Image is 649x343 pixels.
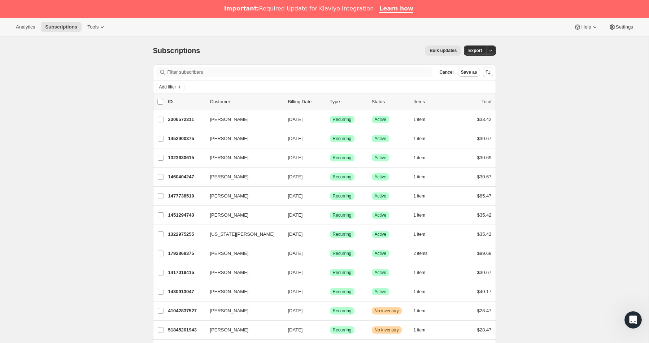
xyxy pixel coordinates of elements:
[168,191,492,201] div: 1477738519[PERSON_NAME][DATE]SuccessRecurringSuccessActive1 item$85.47
[604,22,637,32] button: Settings
[168,231,204,238] p: 1322975255
[288,98,324,105] p: Billing Date
[414,212,426,218] span: 1 item
[414,134,434,144] button: 1 item
[414,268,434,278] button: 1 item
[168,287,492,297] div: 1430913047[PERSON_NAME][DATE]SuccessRecurringSuccessActive1 item$40.17
[570,22,602,32] button: Help
[477,212,492,218] span: $35.42
[425,45,461,56] button: Bulk updates
[333,155,352,161] span: Recurring
[375,308,399,314] span: No inventory
[477,174,492,179] span: $30.67
[288,327,303,333] span: [DATE]
[168,268,492,278] div: 1417019415[PERSON_NAME][DATE]SuccessRecurringSuccessActive1 item$30.67
[477,270,492,275] span: $30.67
[477,327,492,333] span: $28.47
[224,5,374,12] div: Required Update for Klaviyo Integration
[288,251,303,256] span: [DATE]
[375,174,387,180] span: Active
[375,270,387,275] span: Active
[333,117,352,122] span: Recurring
[206,133,278,144] button: [PERSON_NAME]
[414,117,426,122] span: 1 item
[206,190,278,202] button: [PERSON_NAME]
[414,270,426,275] span: 1 item
[436,68,456,77] button: Cancel
[414,251,428,256] span: 2 items
[414,248,436,259] button: 2 items
[581,24,591,30] span: Help
[375,327,399,333] span: No inventory
[210,269,249,276] span: [PERSON_NAME]
[206,171,278,183] button: [PERSON_NAME]
[414,155,426,161] span: 1 item
[168,173,204,181] p: 1460404247
[45,24,77,30] span: Subscriptions
[167,67,432,77] input: Filter subscribers
[168,134,492,144] div: 1452900375[PERSON_NAME][DATE]SuccessRecurringSuccessActive1 item$30.67
[414,98,450,105] div: Items
[333,327,352,333] span: Recurring
[168,98,492,105] div: IDCustomerBilling DateTypeStatusItemsTotal
[206,114,278,125] button: [PERSON_NAME]
[210,135,249,142] span: [PERSON_NAME]
[210,98,282,105] p: Customer
[477,155,492,160] span: $30.69
[206,305,278,317] button: [PERSON_NAME]
[168,116,204,123] p: 2306572311
[83,22,110,32] button: Tools
[168,212,204,219] p: 1451294743
[168,172,492,182] div: 1460404247[PERSON_NAME][DATE]SuccessRecurringSuccessActive1 item$30.67
[624,311,642,329] iframe: Intercom live chat
[156,83,185,91] button: Add filter
[430,48,457,53] span: Bulk updates
[477,117,492,122] span: $33.42
[168,154,204,161] p: 1323630615
[206,229,278,240] button: [US_STATE][PERSON_NAME]
[333,308,352,314] span: Recurring
[414,306,434,316] button: 1 item
[168,210,492,220] div: 1451294743[PERSON_NAME][DATE]SuccessRecurringSuccessActive1 item$35.42
[159,84,176,90] span: Add filter
[168,269,204,276] p: 1417019415
[477,308,492,313] span: $28.47
[333,270,352,275] span: Recurring
[210,326,249,334] span: [PERSON_NAME]
[206,286,278,298] button: [PERSON_NAME]
[375,289,387,295] span: Active
[477,231,492,237] span: $35.42
[375,155,387,161] span: Active
[330,98,366,105] div: Type
[414,325,434,335] button: 1 item
[210,288,249,295] span: [PERSON_NAME]
[477,136,492,141] span: $30.67
[379,5,413,13] a: Learn how
[461,69,477,75] span: Save as
[414,327,426,333] span: 1 item
[414,114,434,125] button: 1 item
[210,212,249,219] span: [PERSON_NAME]
[333,289,352,295] span: Recurring
[288,174,303,179] span: [DATE]
[414,287,434,297] button: 1 item
[414,191,434,201] button: 1 item
[288,308,303,313] span: [DATE]
[375,136,387,142] span: Active
[414,231,426,237] span: 1 item
[168,306,492,316] div: 41042837527[PERSON_NAME][DATE]SuccessRecurringWarningNo inventory1 item$28.47
[87,24,99,30] span: Tools
[414,229,434,239] button: 1 item
[206,209,278,221] button: [PERSON_NAME]
[206,324,278,336] button: [PERSON_NAME]
[333,174,352,180] span: Recurring
[224,5,259,12] b: Important:
[458,68,480,77] button: Save as
[414,210,434,220] button: 1 item
[12,22,39,32] button: Analytics
[41,22,82,32] button: Subscriptions
[168,114,492,125] div: 2306572311[PERSON_NAME][DATE]SuccessRecurringSuccessActive1 item$33.42
[375,251,387,256] span: Active
[288,212,303,218] span: [DATE]
[210,192,249,200] span: [PERSON_NAME]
